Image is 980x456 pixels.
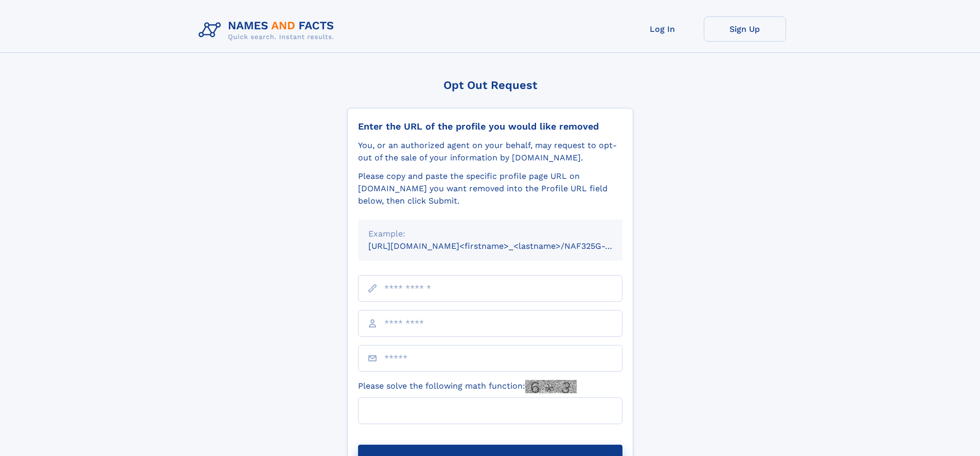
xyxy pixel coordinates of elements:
[358,170,622,207] div: Please copy and paste the specific profile page URL on [DOMAIN_NAME] you want removed into the Pr...
[368,228,612,240] div: Example:
[704,16,786,42] a: Sign Up
[621,16,704,42] a: Log In
[347,79,633,92] div: Opt Out Request
[358,139,622,164] div: You, or an authorized agent on your behalf, may request to opt-out of the sale of your informatio...
[358,121,622,132] div: Enter the URL of the profile you would like removed
[358,380,577,393] label: Please solve the following math function:
[194,16,343,44] img: Logo Names and Facts
[368,241,642,251] small: [URL][DOMAIN_NAME]<firstname>_<lastname>/NAF325G-xxxxxxxx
